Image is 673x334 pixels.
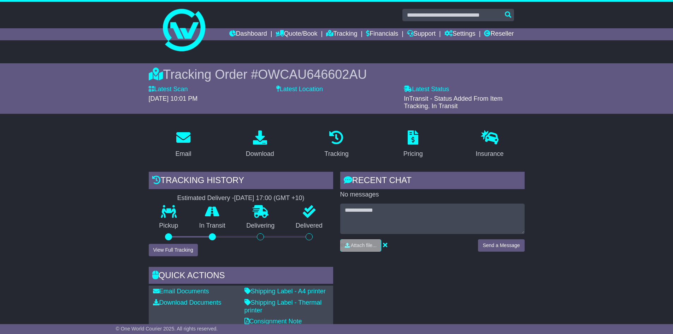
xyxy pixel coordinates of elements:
[276,86,323,93] label: Latest Location
[189,222,236,230] p: In Transit
[244,299,322,314] a: Shipping Label - Thermal printer
[476,149,504,159] div: Insurance
[149,95,198,102] span: [DATE] 10:01 PM
[276,28,317,40] a: Quote/Book
[236,222,285,230] p: Delivering
[153,288,209,295] a: Email Documents
[244,318,302,325] a: Consignment Note
[403,149,423,159] div: Pricing
[326,28,357,40] a: Tracking
[149,222,189,230] p: Pickup
[340,172,525,191] div: RECENT CHAT
[320,128,353,161] a: Tracking
[324,149,348,159] div: Tracking
[399,128,427,161] a: Pricing
[149,67,525,82] div: Tracking Order #
[149,244,198,256] button: View Full Tracking
[244,288,326,295] a: Shipping Label - A4 printer
[149,267,333,286] div: Quick Actions
[153,299,222,306] a: Download Documents
[149,172,333,191] div: Tracking history
[149,194,333,202] div: Estimated Delivery -
[116,326,218,332] span: © One World Courier 2025. All rights reserved.
[366,28,398,40] a: Financials
[484,28,514,40] a: Reseller
[171,128,196,161] a: Email
[285,222,333,230] p: Delivered
[407,28,436,40] a: Support
[478,239,524,252] button: Send a Message
[149,86,188,93] label: Latest Scan
[241,128,279,161] a: Download
[404,86,449,93] label: Latest Status
[246,149,274,159] div: Download
[258,67,367,82] span: OWCAU646602AU
[404,95,502,110] span: InTransit - Status Added From Item Tracking. In Transit
[444,28,476,40] a: Settings
[229,28,267,40] a: Dashboard
[234,194,305,202] div: [DATE] 17:00 (GMT +10)
[175,149,191,159] div: Email
[340,191,525,199] p: No messages
[471,128,508,161] a: Insurance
